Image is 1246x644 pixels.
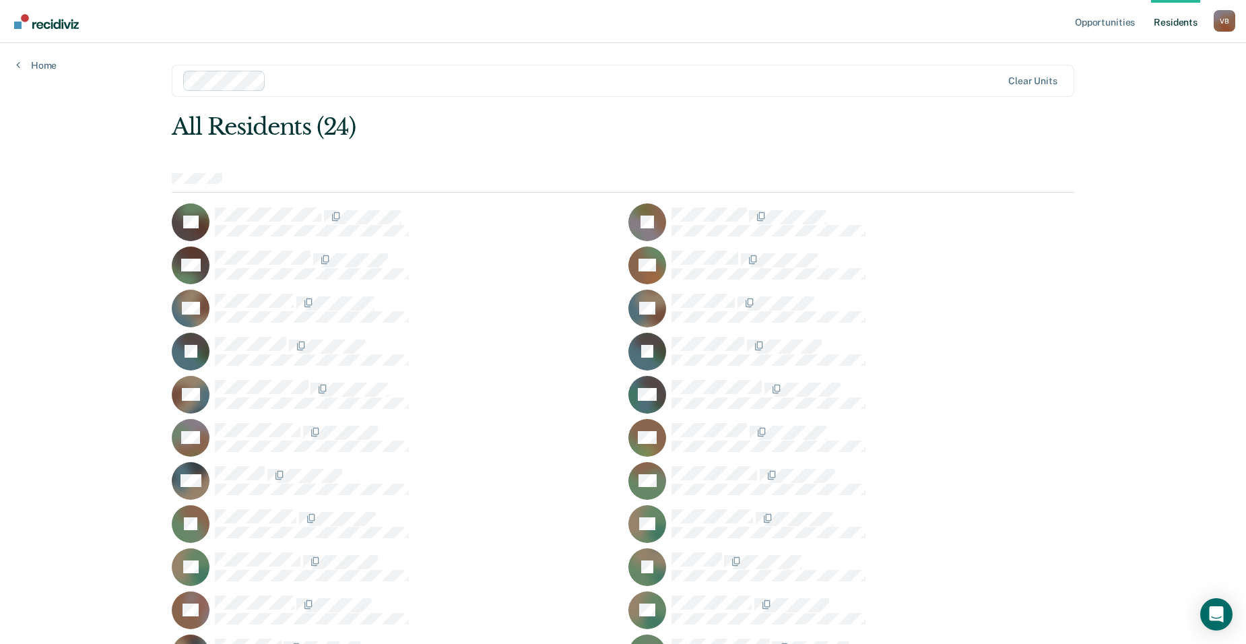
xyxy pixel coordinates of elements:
a: Home [16,59,57,71]
img: Recidiviz [14,14,79,29]
div: V B [1214,10,1235,32]
div: All Residents (24) [172,113,894,141]
button: Profile dropdown button [1214,10,1235,32]
div: Open Intercom Messenger [1200,598,1233,631]
div: Clear units [1008,75,1057,87]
